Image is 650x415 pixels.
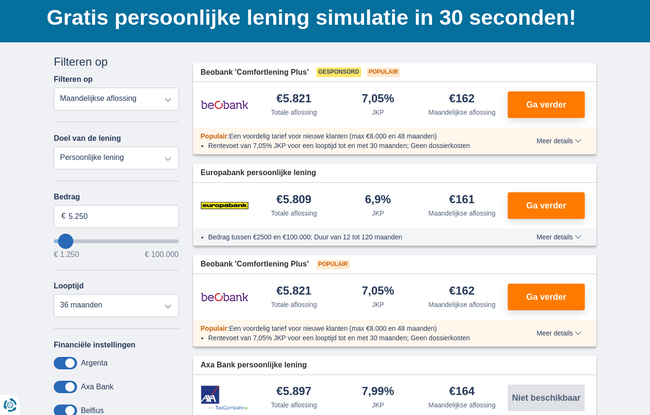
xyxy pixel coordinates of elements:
img: product.pl.alt Axa Bank [201,385,248,411]
span: Beobank 'Comfortlening Plus' [201,259,309,270]
div: €162 [449,285,474,298]
span: Ga verder [526,201,566,210]
div: Maandelijkse aflossing [428,300,495,309]
div: €5.821 [276,93,311,106]
div: : [193,324,510,333]
label: Axa Bank [81,383,113,391]
span: Meer details [537,330,581,336]
label: Bedrag [54,193,179,201]
span: Populair [201,132,227,140]
div: Totale aflossing [271,108,317,117]
div: JKP [372,400,384,410]
span: Meer details [537,234,581,240]
img: product.pl.alt Beobank [201,93,248,117]
span: Populair [201,325,227,332]
div: €164 [449,385,474,398]
div: €5.897 [276,385,311,398]
span: Gesponsord [316,68,361,77]
span: Europabank persoonlijke lening [201,168,316,178]
span: Niet beschikbaar [512,394,581,402]
div: JKP [372,300,384,309]
div: €5.821 [276,285,311,298]
span: Ga verder [526,293,566,301]
li: Rentevoet van 7,05% JKP voor een looptijd tot en met 30 maanden; Geen dossierkosten [208,333,502,343]
div: 6,9% [365,194,391,207]
img: product.pl.alt Beobank [201,285,248,309]
div: €161 [449,194,474,207]
span: € 1.250 [54,251,79,258]
button: Niet beschikbaar [508,385,585,411]
div: 7,05% [362,285,394,298]
span: Beobank 'Comfortlening Plus' [201,67,309,78]
div: Totale aflossing [271,300,317,309]
div: Maandelijkse aflossing [428,108,495,117]
div: 7,05% [362,93,394,106]
button: Ga verder [508,192,585,219]
button: Meer details [530,233,589,241]
label: Belfius [81,406,104,415]
span: Een voordelig tarief voor nieuwe klanten (max €8.000 en 48 maanden) [229,132,437,140]
input: wantToBorrow [54,239,179,243]
img: product.pl.alt Europabank [201,194,248,217]
label: Looptijd [54,282,84,290]
div: €5.809 [276,194,311,207]
div: Totale aflossing [271,208,317,218]
h1: Gratis persoonlijke lening simulatie in 30 seconden! [47,3,596,32]
label: Filteren op [54,75,93,84]
div: : [193,131,510,141]
span: Een voordelig tarief voor nieuwe klanten (max €8.000 en 48 maanden) [229,325,437,332]
div: Maandelijkse aflossing [428,400,495,410]
label: Argenta [81,359,108,367]
div: €162 [449,93,474,106]
span: Populair [367,68,400,77]
span: € 100.000 [145,251,178,258]
span: Meer details [537,138,581,144]
span: € [61,211,66,222]
div: Totale aflossing [271,400,317,410]
div: Filteren op [54,54,179,70]
span: Axa Bank persoonlijke lening [201,360,307,371]
div: Maandelijkse aflossing [428,208,495,218]
span: Populair [316,260,350,269]
button: Ga verder [508,284,585,310]
button: Meer details [530,137,589,145]
li: Rentevoet van 7,05% JKP voor een looptijd tot en met 30 maanden; Geen dossierkosten [208,141,502,150]
button: Ga verder [508,91,585,118]
span: Ga verder [526,100,566,109]
label: Financiële instellingen [54,341,136,349]
div: JKP [372,208,384,218]
button: Meer details [530,329,589,337]
li: Bedrag tussen €2500 en €100.000; Duur van 12 tot 120 maanden [208,232,502,242]
label: Doel van de lening [54,134,121,143]
div: 7,99% [362,385,394,398]
div: JKP [372,108,384,117]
